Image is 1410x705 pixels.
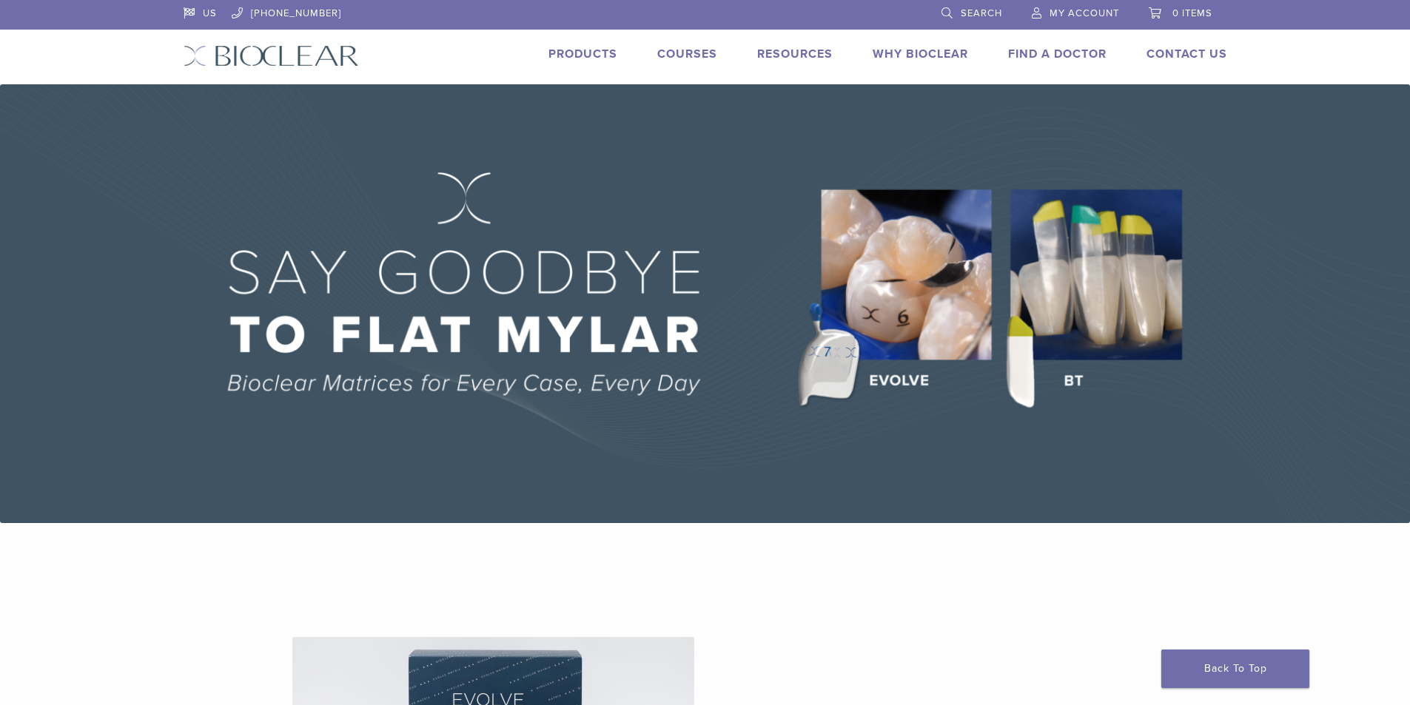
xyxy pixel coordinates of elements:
[961,7,1002,19] span: Search
[873,47,968,61] a: Why Bioclear
[1147,47,1227,61] a: Contact Us
[657,47,717,61] a: Courses
[548,47,617,61] a: Products
[1161,650,1309,688] a: Back To Top
[184,45,359,67] img: Bioclear
[1050,7,1119,19] span: My Account
[757,47,833,61] a: Resources
[1172,7,1212,19] span: 0 items
[1008,47,1107,61] a: Find A Doctor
